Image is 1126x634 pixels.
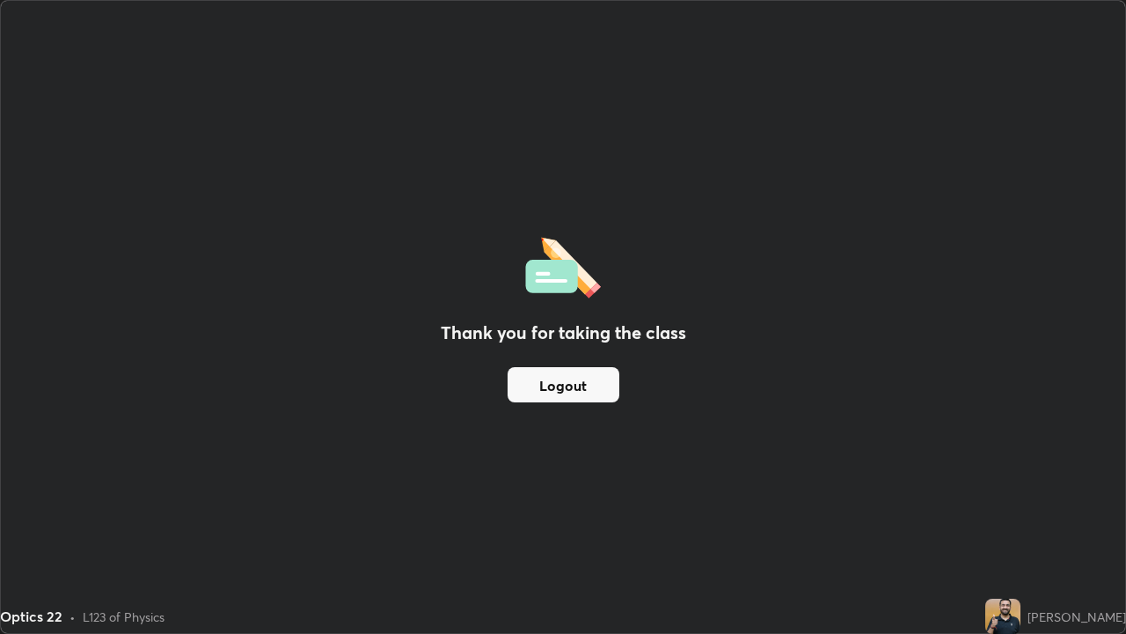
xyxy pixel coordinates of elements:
img: offlineFeedback.1438e8b3.svg [525,232,601,299]
h2: Thank you for taking the class [441,320,686,346]
div: [PERSON_NAME] [1027,608,1126,626]
div: L123 of Physics [83,608,165,626]
button: Logout [508,367,619,402]
img: ff9b44368b1746629104e40f292850d8.jpg [985,599,1020,634]
div: • [69,608,76,626]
